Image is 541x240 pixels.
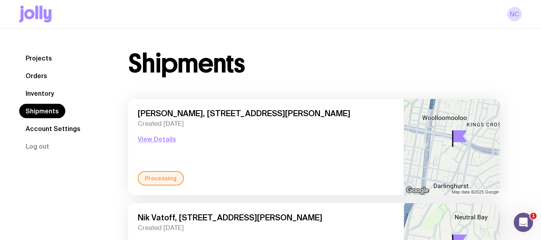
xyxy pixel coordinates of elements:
[138,171,184,186] div: Processing
[19,121,87,136] a: Account Settings
[507,7,522,21] a: NC
[128,51,245,77] h1: Shipments
[138,120,394,128] span: Created [DATE]
[138,134,176,144] button: View Details
[19,86,60,101] a: Inventory
[19,69,54,83] a: Orders
[19,51,58,65] a: Projects
[138,213,394,222] span: Nik Vatoff, [STREET_ADDRESS][PERSON_NAME]
[404,99,500,195] img: staticmap
[19,104,65,118] a: Shipments
[138,109,394,118] span: [PERSON_NAME], [STREET_ADDRESS][PERSON_NAME]
[514,213,533,232] iframe: Intercom live chat
[530,213,537,219] span: 1
[138,224,394,232] span: Created [DATE]
[19,139,56,153] button: Log out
